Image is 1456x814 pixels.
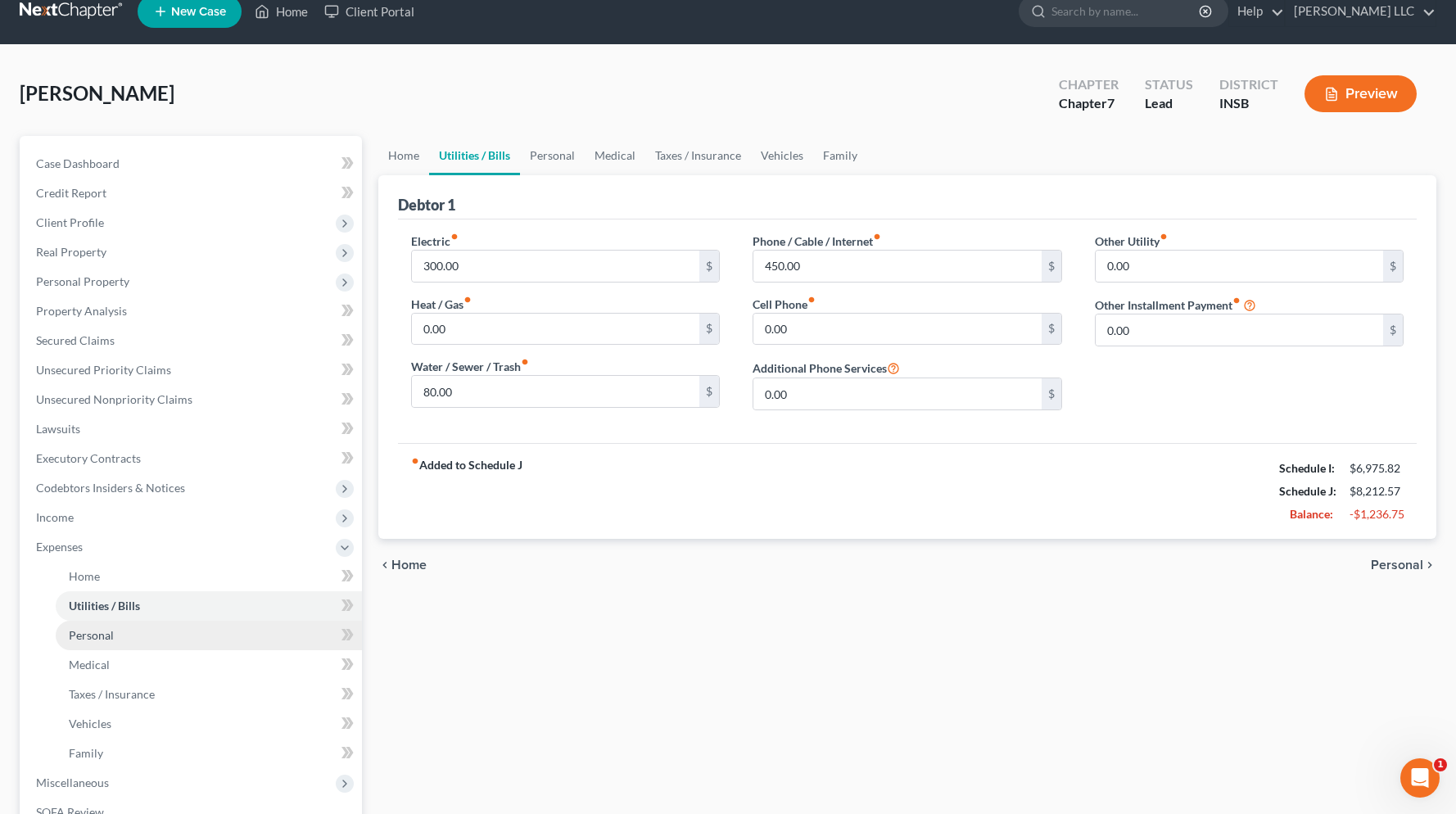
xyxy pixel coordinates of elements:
[1371,558,1423,572] span: Personal
[23,355,362,385] a: Unsecured Priority Claims
[378,558,391,572] i: chevron_left
[23,326,362,355] a: Secured Claims
[36,776,109,789] span: Miscellaneous
[56,680,362,709] a: Taxes / Insurance
[412,376,700,407] input: --
[36,304,127,318] span: Property Analysis
[23,385,362,414] a: Unsecured Nonpriority Claims
[36,186,106,200] span: Credit Report
[56,739,362,768] a: Family
[1219,94,1278,113] div: INSB
[1145,94,1193,113] div: Lead
[411,233,459,250] label: Electric
[23,444,362,473] a: Executory Contracts
[753,251,1042,282] input: --
[56,591,362,621] a: Utilities / Bills
[813,136,867,175] a: Family
[411,296,472,313] label: Heat / Gas
[1434,758,1447,771] span: 1
[1107,95,1115,111] span: 7
[753,358,900,378] label: Additional Phone Services
[20,81,174,105] span: [PERSON_NAME]
[585,136,645,175] a: Medical
[1219,75,1278,94] div: District
[411,457,522,526] strong: Added to Schedule J
[69,599,140,613] span: Utilities / Bills
[36,333,115,347] span: Secured Claims
[56,562,362,591] a: Home
[398,195,455,215] div: Debtor 1
[1042,314,1061,345] div: $
[699,376,719,407] div: $
[56,650,362,680] a: Medical
[753,378,1042,409] input: --
[1350,483,1404,500] div: $8,212.57
[411,457,419,465] i: fiber_manual_record
[1279,484,1336,498] strong: Schedule J:
[699,251,719,282] div: $
[56,621,362,650] a: Personal
[1059,94,1119,113] div: Chapter
[807,296,816,304] i: fiber_manual_record
[1232,296,1241,305] i: fiber_manual_record
[1160,233,1168,241] i: fiber_manual_record
[69,746,103,760] span: Family
[23,296,362,326] a: Property Analysis
[69,658,110,672] span: Medical
[412,314,700,345] input: --
[1290,507,1333,521] strong: Balance:
[1095,233,1168,250] label: Other Utility
[36,422,80,436] span: Lawsuits
[1350,506,1404,522] div: -$1,236.75
[1096,251,1384,282] input: --
[753,314,1042,345] input: --
[36,392,192,406] span: Unsecured Nonpriority Claims
[56,709,362,739] a: Vehicles
[1400,758,1440,798] iframe: Intercom live chat
[36,540,83,554] span: Expenses
[23,179,362,208] a: Credit Report
[1383,314,1403,346] div: $
[69,569,100,583] span: Home
[36,245,106,259] span: Real Property
[450,233,459,241] i: fiber_manual_record
[69,717,111,730] span: Vehicles
[1096,314,1384,346] input: --
[699,314,719,345] div: $
[645,136,751,175] a: Taxes / Insurance
[36,363,171,377] span: Unsecured Priority Claims
[873,233,881,241] i: fiber_manual_record
[1279,461,1335,475] strong: Schedule I:
[429,136,520,175] a: Utilities / Bills
[36,451,141,465] span: Executory Contracts
[463,296,472,304] i: fiber_manual_record
[1383,251,1403,282] div: $
[1145,75,1193,94] div: Status
[753,296,816,313] label: Cell Phone
[1423,558,1436,572] i: chevron_right
[23,414,362,444] a: Lawsuits
[412,251,700,282] input: --
[36,274,129,288] span: Personal Property
[36,481,185,495] span: Codebtors Insiders & Notices
[378,136,429,175] a: Home
[520,136,585,175] a: Personal
[1042,251,1061,282] div: $
[69,628,114,642] span: Personal
[1042,378,1061,409] div: $
[1371,558,1436,572] button: Personal chevron_right
[36,215,104,229] span: Client Profile
[36,156,120,170] span: Case Dashboard
[1095,296,1241,314] label: Other Installment Payment
[36,510,74,524] span: Income
[378,558,427,572] button: chevron_left Home
[521,358,529,366] i: fiber_manual_record
[69,687,155,701] span: Taxes / Insurance
[1059,75,1119,94] div: Chapter
[1305,75,1417,112] button: Preview
[751,136,813,175] a: Vehicles
[411,358,529,375] label: Water / Sewer / Trash
[391,558,427,572] span: Home
[753,233,881,250] label: Phone / Cable / Internet
[23,149,362,179] a: Case Dashboard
